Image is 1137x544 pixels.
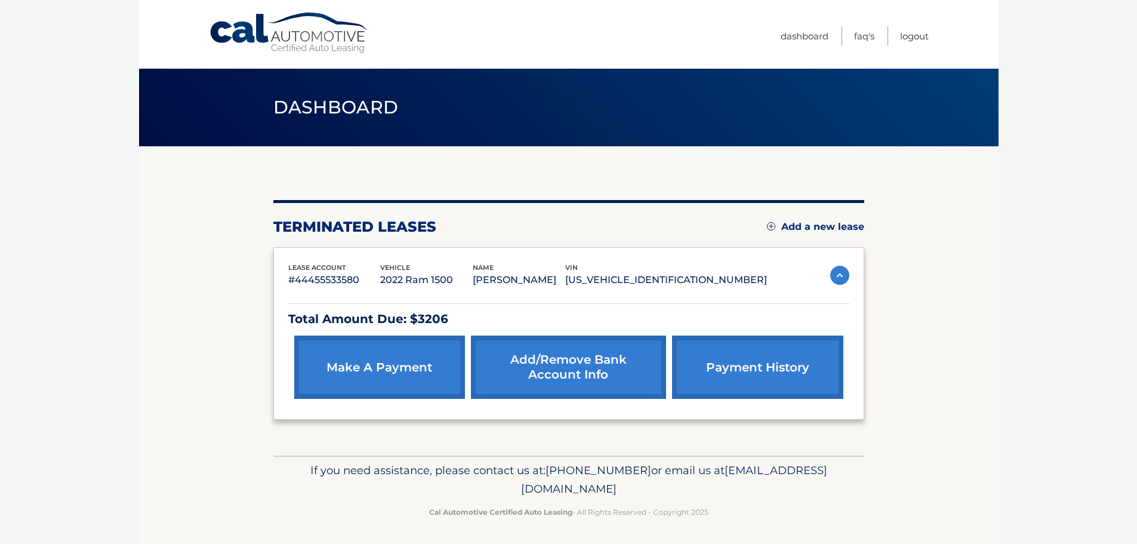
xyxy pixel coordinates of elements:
[294,336,465,399] a: make a payment
[281,461,856,499] p: If you need assistance, please contact us at: or email us at
[281,506,856,518] p: - All Rights Reserved - Copyright 2025
[565,263,578,272] span: vin
[471,336,666,399] a: Add/Remove bank account info
[565,272,767,288] p: [US_VEHICLE_IDENTIFICATION_NUMBER]
[473,263,494,272] span: name
[380,272,473,288] p: 2022 Ram 1500
[830,266,849,285] img: accordion-active.svg
[900,26,929,46] a: Logout
[854,26,874,46] a: FAQ's
[672,336,843,399] a: payment history
[767,221,864,233] a: Add a new lease
[429,508,572,517] strong: Cal Automotive Certified Auto Leasing
[546,463,651,477] span: [PHONE_NUMBER]
[288,272,381,288] p: #44455533580
[288,263,346,272] span: lease account
[288,309,849,330] p: Total Amount Due: $3206
[781,26,828,46] a: Dashboard
[473,272,565,288] p: [PERSON_NAME]
[273,96,399,118] span: Dashboard
[767,222,775,230] img: add.svg
[209,12,370,54] a: Cal Automotive
[273,218,436,236] h2: terminated leases
[380,263,410,272] span: vehicle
